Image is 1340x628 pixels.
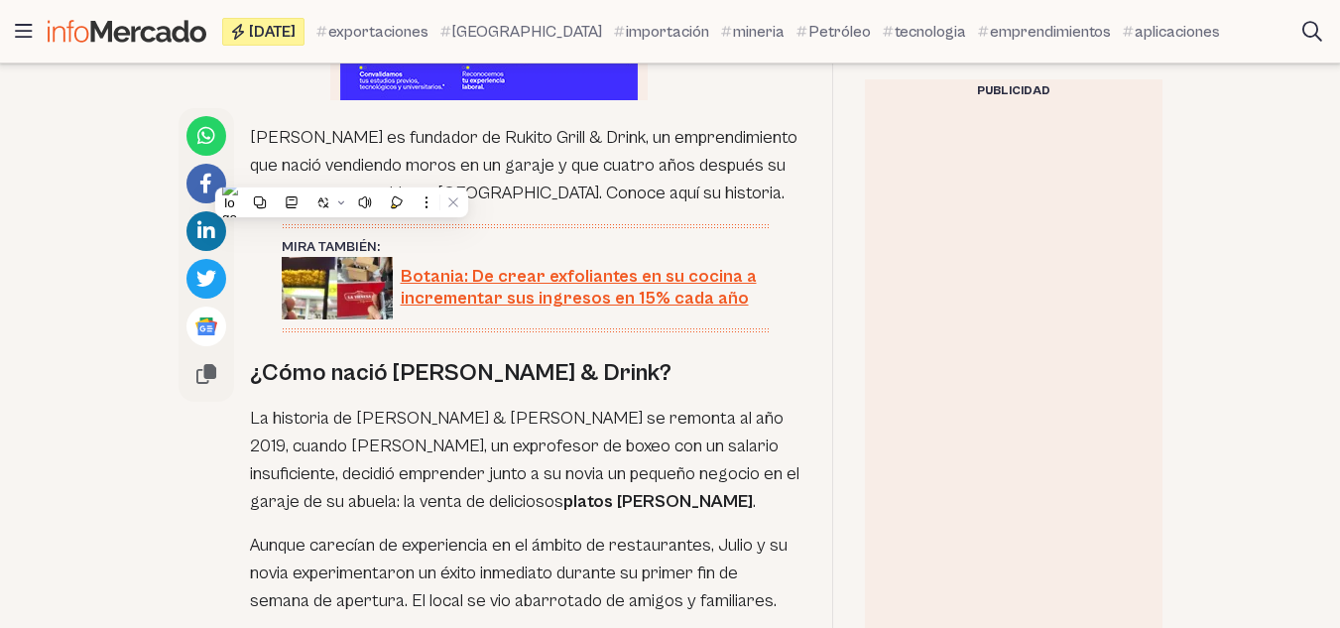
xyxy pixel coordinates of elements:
img: Google News logo [194,314,218,338]
span: emprendimientos [990,20,1111,44]
a: tecnologia [883,20,966,44]
span: Botania: De crear exfoliantes en su cocina a incrementar sus ingresos en 15% cada año [401,266,769,311]
p: Aunque carecían de experiencia en el ámbito de restaurantes, Julio y su novia experimentaron un é... [250,532,800,615]
a: exportaciones [316,20,428,44]
a: emprendimientos [978,20,1111,44]
span: Petróleo [808,20,871,44]
span: aplicaciones [1135,20,1220,44]
a: importación [614,20,709,44]
p: [PERSON_NAME] es fundador de Rukito Grill & Drink, un emprendimiento que nació vendiendo moros en... [250,124,800,207]
span: tecnologia [895,20,966,44]
strong: platos [PERSON_NAME] [563,491,753,512]
a: mineria [721,20,785,44]
img: Botania marielisa marques [282,257,393,319]
h2: ¿Cómo nació [PERSON_NAME] & Drink? [250,357,800,389]
img: Infomercado Ecuador logo [48,20,206,43]
div: Publicidad [865,79,1162,103]
a: Botania: De crear exfoliantes en su cocina a incrementar sus ingresos en 15% cada año [282,257,769,319]
a: Petróleo [796,20,871,44]
span: exportaciones [328,20,428,44]
div: Mira también: [282,237,769,257]
p: La historia de [PERSON_NAME] & [PERSON_NAME] se remonta al año 2019, cuando [PERSON_NAME], un exp... [250,405,800,516]
span: importación [626,20,709,44]
span: mineria [733,20,785,44]
a: [GEOGRAPHIC_DATA] [440,20,602,44]
span: [GEOGRAPHIC_DATA] [452,20,602,44]
span: [DATE] [249,24,296,40]
a: aplicaciones [1123,20,1220,44]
